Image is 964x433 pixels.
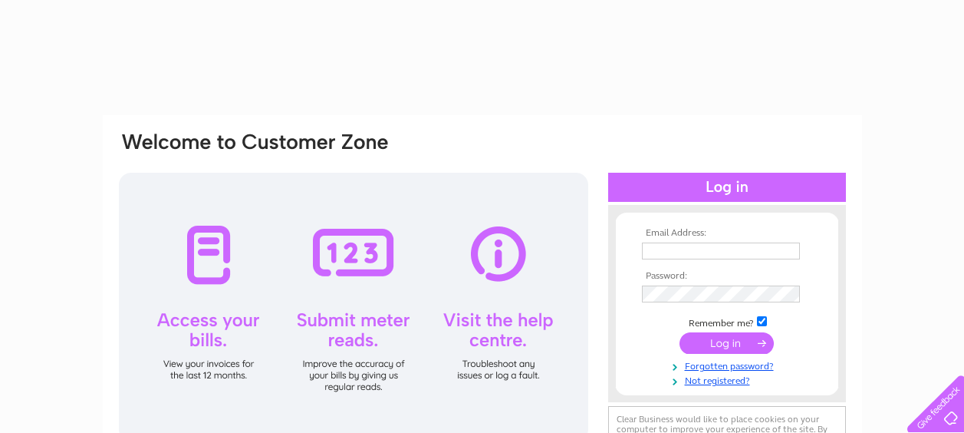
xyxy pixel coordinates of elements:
[638,228,816,239] th: Email Address:
[642,372,816,387] a: Not registered?
[679,332,774,354] input: Submit
[638,271,816,282] th: Password:
[642,358,816,372] a: Forgotten password?
[638,314,816,329] td: Remember me?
